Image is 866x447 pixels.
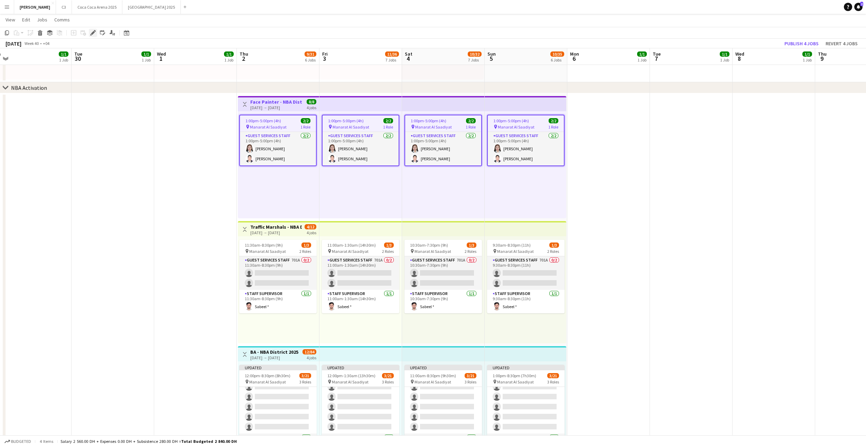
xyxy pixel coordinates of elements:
[382,373,394,378] span: 3/21
[250,99,302,105] h3: Face Painter - NBA District 2025
[415,124,452,130] span: Manarat Al Saadiyat
[551,57,564,63] div: 6 Jobs
[720,57,729,63] div: 1 Job
[720,51,729,57] span: 1/1
[569,55,579,63] span: 6
[322,256,399,290] app-card-role: Guest Services Staff701A0/211:00am-1:30am (14h30m)
[465,249,476,254] span: 2 Roles
[322,365,399,370] div: Updated
[307,99,316,104] span: 8/8
[249,379,286,384] span: Manarat Al Saadiyat
[327,242,384,248] span: 11:00am-1:30am (14h30m) (Sat)
[299,379,311,384] span: 3 Roles
[404,115,482,166] app-job-card: 1:00pm-5:00pm (4h)2/2 Manarat Al Saadiyat1 RoleGuest Services Staff2/21:00pm-5:00pm (4h)[PERSON_N...
[22,17,30,23] span: Edit
[305,57,316,63] div: 6 Jobs
[468,57,481,63] div: 7 Jobs
[307,104,316,110] div: 4 jobs
[550,51,564,57] span: 10/35
[782,39,821,48] button: Publish 4 jobs
[59,57,68,63] div: 1 Job
[60,439,237,444] div: Salary 2 560.00 DH + Expenses 0.00 DH + Subsistence 280.00 DH =
[497,379,534,384] span: Manarat Al Saadiyat
[637,57,646,63] div: 1 Job
[250,224,302,230] h3: Traffic Marshals - NBA District 2025
[54,17,70,23] span: Comms
[497,249,534,254] span: Manarat Al Saadiyat
[11,439,31,444] span: Budgeted
[239,256,317,290] app-card-role: Guest Services Staff701A0/211:30am-8:30pm (9h)
[141,51,151,57] span: 1/1
[487,256,565,290] app-card-role: Guest Services Staff701A0/29:30am-8:30pm (11h)
[249,249,286,254] span: Manarat Al Saadiyat
[332,379,369,384] span: Manarat Al Saadiyat
[59,51,68,57] span: 1/1
[6,17,15,23] span: View
[307,354,316,360] div: 4 jobs
[802,51,812,57] span: 1/1
[382,249,394,254] span: 2 Roles
[327,373,382,378] span: 12:00pm-1:30am (13h30m) (Sat)
[52,15,73,24] a: Comms
[404,365,482,370] div: Updated
[240,132,316,165] app-card-role: Guest Services Staff2/21:00pm-5:00pm (4h)[PERSON_NAME][PERSON_NAME]
[468,51,482,57] span: 10/32
[465,379,476,384] span: 3 Roles
[486,55,496,63] span: 5
[415,249,451,254] span: Manarat Al Saadiyat
[43,41,49,46] div: +04
[321,55,328,63] span: 3
[652,55,661,63] span: 7
[487,365,565,370] div: Updated
[404,240,482,313] app-job-card: 10:30am-7:30pm (9h)1/3 Manarat Al Saadiyat2 RolesGuest Services Staff701A0/210:30am-7:30pm (9h) S...
[74,51,82,57] span: Tue
[239,55,248,63] span: 2
[11,84,47,91] div: NBA Activation
[239,240,317,313] app-job-card: 11:30am-8:30pm (9h)1/3 Manarat Al Saadiyat2 RolesGuest Services Staff701A0/211:30am-8:30pm (9h) S...
[3,15,18,24] a: View
[415,379,451,384] span: Manarat Al Saadiyat
[239,290,317,313] app-card-role: Staff Supervisor1/111:30am-8:30pm (9h)Sabeel *
[548,124,558,130] span: 1 Role
[547,373,559,378] span: 3/21
[56,0,72,14] button: C3
[224,57,233,63] div: 1 Job
[38,439,55,444] span: 4 items
[299,249,311,254] span: 2 Roles
[466,124,476,130] span: 1 Role
[181,439,237,444] span: Total Budgeted 2 840.00 DH
[385,57,399,63] div: 7 Jobs
[487,51,496,57] span: Sun
[157,51,166,57] span: Wed
[301,242,311,248] span: 1/3
[250,124,287,130] span: Manarat Al Saadiyat
[404,55,412,63] span: 4
[735,51,744,57] span: Wed
[488,132,564,165] app-card-role: Guest Services Staff2/21:00pm-5:00pm (4h)[PERSON_NAME][PERSON_NAME]
[493,242,531,248] span: 9:30am-8:30pm (11h)
[404,290,482,313] app-card-role: Staff Supervisor1/110:30am-7:30pm (9h)Sabeel *
[239,365,317,370] div: Updated
[322,240,399,313] app-job-card: 11:00am-1:30am (14h30m) (Sat)1/3 Manarat Al Saadiyat2 RolesGuest Services Staff701A0/211:00am-1:3...
[487,290,565,313] app-card-role: Staff Supervisor1/19:30am-8:30pm (11h)Sabeel *
[653,51,661,57] span: Tue
[37,17,47,23] span: Jobs
[410,373,456,378] span: 11:00am-8:30pm (9h30m)
[6,40,21,47] div: [DATE]
[547,379,559,384] span: 3 Roles
[549,118,558,123] span: 2/2
[818,51,827,57] span: Thu
[250,349,298,355] h3: BA - NBA District 2025
[301,118,310,123] span: 2/2
[239,115,317,166] app-job-card: 1:00pm-5:00pm (4h)2/2 Manarat Al Saadiyat1 RoleGuest Services Staff2/21:00pm-5:00pm (4h)[PERSON_N...
[250,355,298,360] div: [DATE] → [DATE]
[823,39,860,48] button: Revert 4 jobs
[122,0,181,14] button: [GEOGRAPHIC_DATA] 2025
[3,438,32,445] button: Budgeted
[14,0,56,14] button: [PERSON_NAME]
[383,118,393,123] span: 2/2
[383,124,393,130] span: 1 Role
